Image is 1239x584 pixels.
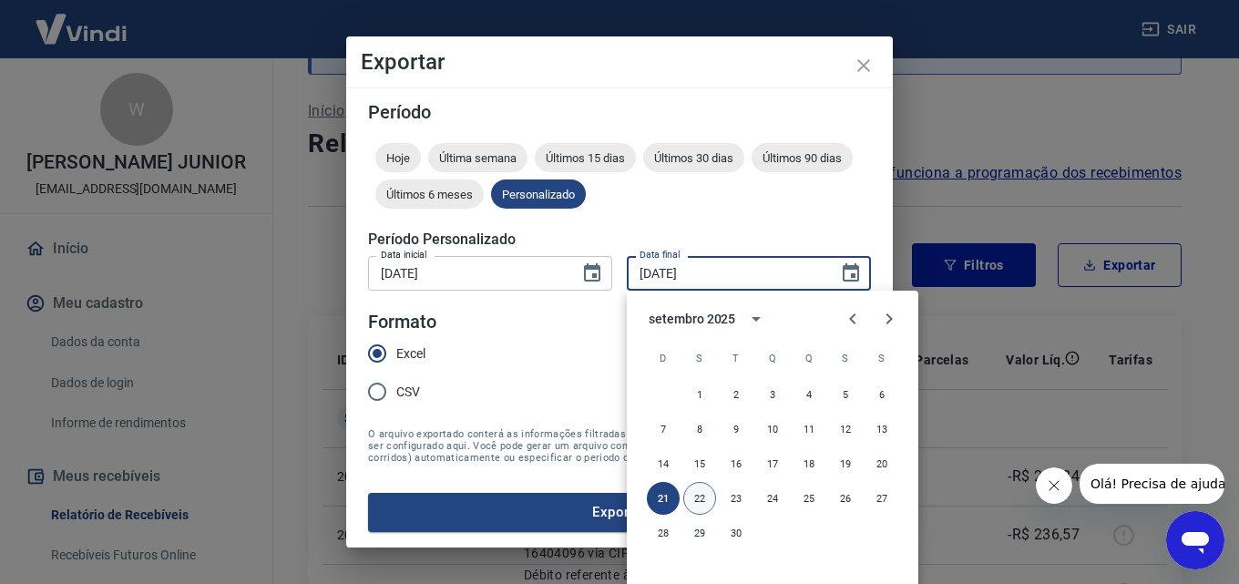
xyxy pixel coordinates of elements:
[829,482,862,515] button: 26
[643,143,744,172] div: Últimos 30 dias
[793,413,825,446] button: 11
[752,143,853,172] div: Últimos 90 dias
[793,482,825,515] button: 25
[643,151,744,165] span: Últimos 30 dias
[368,103,871,121] h5: Período
[375,143,421,172] div: Hoje
[865,340,898,376] span: sábado
[793,340,825,376] span: quinta-feira
[647,413,680,446] button: 7
[756,447,789,480] button: 17
[640,248,681,261] label: Data final
[381,248,427,261] label: Data inicial
[835,301,871,337] button: Previous month
[647,340,680,376] span: domingo
[756,482,789,515] button: 24
[428,151,527,165] span: Última semana
[649,310,735,329] div: setembro 2025
[756,413,789,446] button: 10
[865,447,898,480] button: 20
[871,301,907,337] button: Next month
[535,151,636,165] span: Últimos 15 dias
[1080,464,1224,504] iframe: Mensagem da empresa
[396,344,425,364] span: Excel
[647,447,680,480] button: 14
[627,256,825,290] input: DD/MM/YYYY
[865,378,898,411] button: 6
[683,447,716,480] button: 15
[720,378,753,411] button: 2
[829,378,862,411] button: 5
[368,428,871,464] span: O arquivo exportado conterá as informações filtradas na tela anterior com exceção do período que ...
[829,413,862,446] button: 12
[793,378,825,411] button: 4
[683,340,716,376] span: segunda-feira
[428,143,527,172] div: Última semana
[647,517,680,549] button: 28
[647,482,680,515] button: 21
[752,151,853,165] span: Últimos 90 dias
[829,340,862,376] span: sexta-feira
[720,413,753,446] button: 9
[368,493,871,531] button: Exportar
[368,231,871,249] h5: Período Personalizado
[1036,467,1072,504] iframe: Fechar mensagem
[683,517,716,549] button: 29
[574,255,610,292] button: Choose date, selected date is 22 de set de 2025
[756,378,789,411] button: 3
[756,340,789,376] span: quarta-feira
[535,143,636,172] div: Últimos 15 dias
[720,447,753,480] button: 16
[375,179,484,209] div: Últimos 6 meses
[491,179,586,209] div: Personalizado
[683,378,716,411] button: 1
[793,447,825,480] button: 18
[368,309,436,335] legend: Formato
[683,413,716,446] button: 8
[491,188,586,201] span: Personalizado
[720,482,753,515] button: 23
[720,340,753,376] span: terça-feira
[865,413,898,446] button: 13
[11,13,153,27] span: Olá! Precisa de ajuda?
[361,51,878,73] h4: Exportar
[842,44,886,87] button: close
[865,482,898,515] button: 27
[683,482,716,515] button: 22
[829,447,862,480] button: 19
[720,517,753,549] button: 30
[368,256,567,290] input: DD/MM/YYYY
[396,383,420,402] span: CSV
[833,255,869,292] button: Choose date, selected date is 21 de set de 2025
[375,151,421,165] span: Hoje
[375,188,484,201] span: Últimos 6 meses
[741,303,772,334] button: calendar view is open, switch to year view
[1166,511,1224,569] iframe: Botão para abrir a janela de mensagens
